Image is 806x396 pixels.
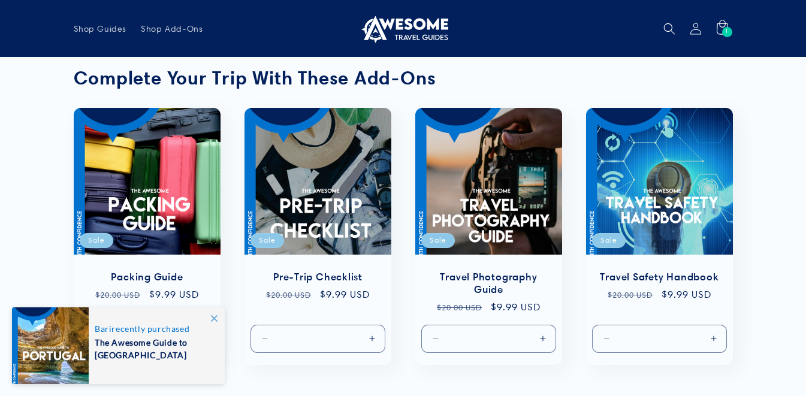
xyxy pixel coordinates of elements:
[134,16,210,41] a: Shop Add-Ons
[141,23,203,34] span: Shop Add-Ons
[67,16,134,41] a: Shop Guides
[427,271,550,296] a: Travel Photography Guide
[74,23,127,34] span: Shop Guides
[74,108,733,365] ul: Slider
[256,271,379,283] a: Pre-Trip Checklist
[725,27,729,37] span: 1
[358,14,448,43] img: Awesome Travel Guides
[640,324,679,352] input: Quantity for Default Title
[95,334,212,361] span: The Awesome Guide to [GEOGRAPHIC_DATA]
[656,16,683,42] summary: Search
[74,66,436,89] strong: Complete Your Trip With These Add-Ons
[354,10,452,47] a: Awesome Travel Guides
[298,324,337,352] input: Quantity for Default Title
[95,324,111,334] span: Bari
[95,324,212,334] span: recently purchased
[469,324,508,352] input: Quantity for Default Title
[86,271,209,283] a: Packing Guide
[598,271,721,283] a: Travel Safety Handbook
